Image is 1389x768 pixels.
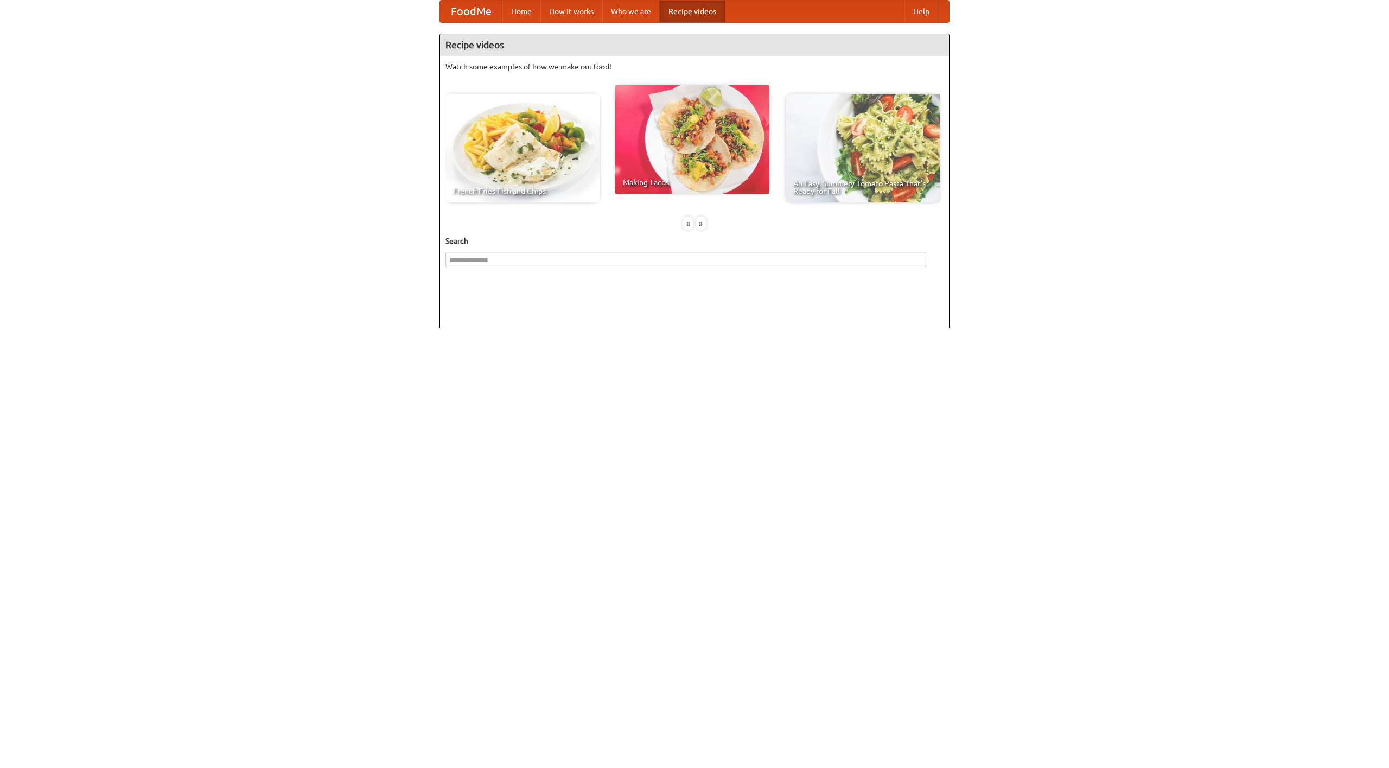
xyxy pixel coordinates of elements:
[440,1,502,22] a: FoodMe
[904,1,938,22] a: Help
[623,179,762,186] span: Making Tacos
[445,94,600,202] a: French Fries Fish and Chips
[440,34,949,56] h4: Recipe videos
[696,217,706,230] div: »
[502,1,540,22] a: Home
[540,1,602,22] a: How it works
[683,217,693,230] div: «
[445,61,944,72] p: Watch some examples of how we make our food!
[660,1,725,22] a: Recipe videos
[615,85,769,194] a: Making Tacos
[602,1,660,22] a: Who we are
[453,187,592,195] span: French Fries Fish and Chips
[793,180,932,195] span: An Easy, Summery Tomato Pasta That's Ready for Fall
[786,94,940,202] a: An Easy, Summery Tomato Pasta That's Ready for Fall
[445,236,944,246] h5: Search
